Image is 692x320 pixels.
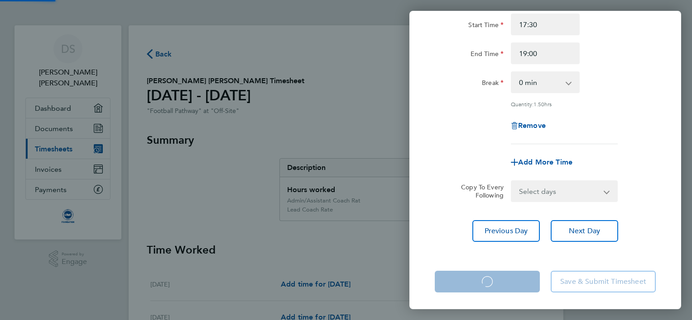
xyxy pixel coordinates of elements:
span: Next Day [569,226,600,235]
button: Previous Day [472,220,540,242]
div: Quantity: hrs [511,100,618,108]
label: Copy To Every Following [454,183,504,199]
label: Start Time [468,21,504,32]
span: 1.50 [533,100,544,108]
input: E.g. 08:00 [511,14,580,35]
input: E.g. 18:00 [511,42,580,64]
button: Remove [511,122,546,129]
label: End Time [471,50,504,61]
button: Next Day [551,220,618,242]
span: Previous Day [485,226,528,235]
span: Add More Time [518,158,572,166]
button: Add More Time [511,159,572,166]
span: Remove [518,121,546,130]
label: Break [482,79,504,89]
